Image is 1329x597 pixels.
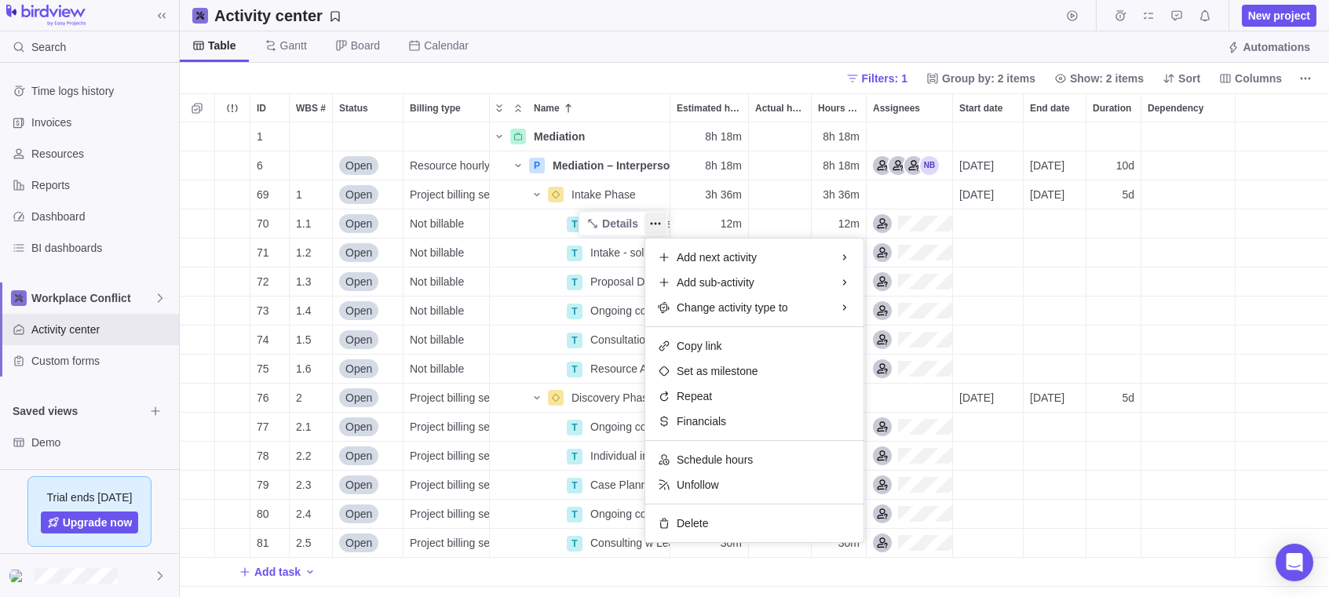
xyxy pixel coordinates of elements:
span: Schedule hours [677,452,753,468]
span: Add sub-activity [677,275,754,290]
span: Set as milestone [677,363,758,379]
span: Delete [677,515,708,531]
span: Add next activity [677,249,757,265]
span: Change activity type to [677,300,788,315]
span: Repeat [677,388,712,404]
span: More actions [644,213,666,235]
span: Unfollow [677,477,719,493]
span: Financials [677,413,726,429]
span: Copy link [677,338,722,354]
